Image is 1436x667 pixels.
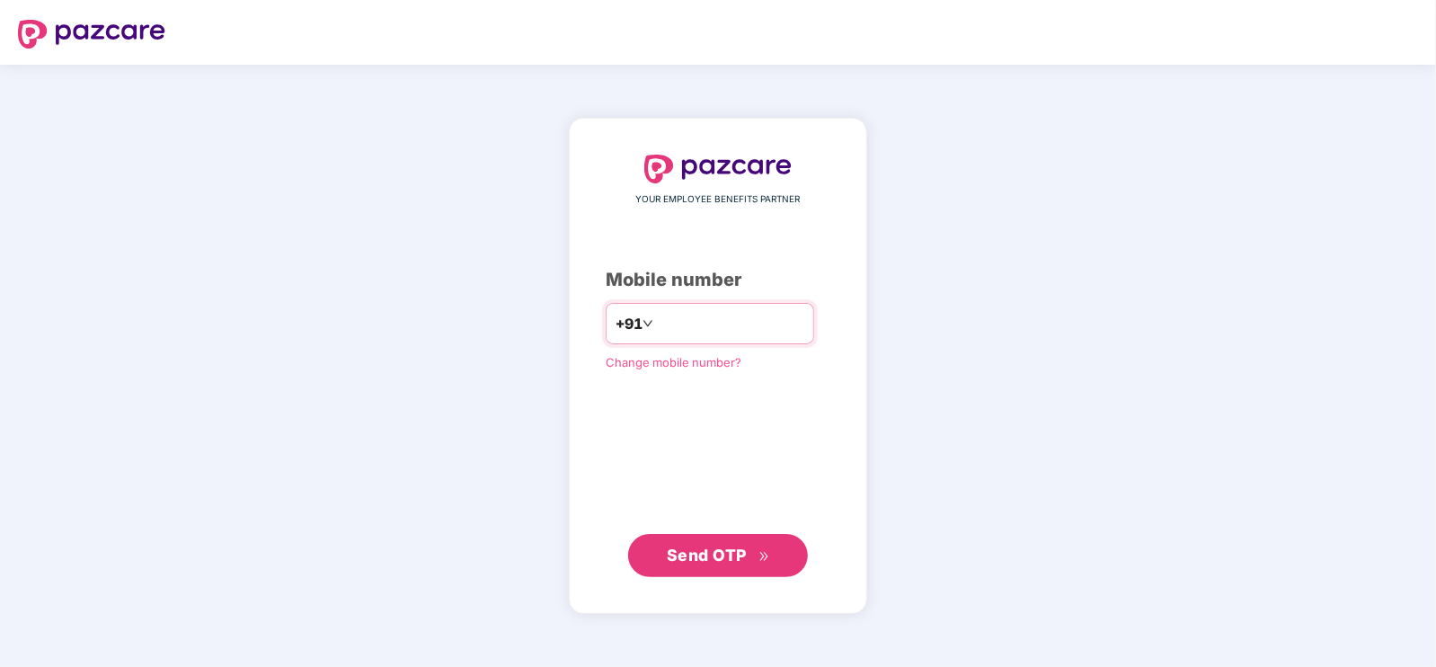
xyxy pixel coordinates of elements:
[644,155,792,183] img: logo
[606,266,830,294] div: Mobile number
[628,534,808,577] button: Send OTPdouble-right
[636,192,801,207] span: YOUR EMPLOYEE BENEFITS PARTNER
[758,551,770,563] span: double-right
[18,20,165,49] img: logo
[667,546,747,565] span: Send OTP
[606,355,741,369] a: Change mobile number?
[643,318,653,329] span: down
[616,313,643,335] span: +91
